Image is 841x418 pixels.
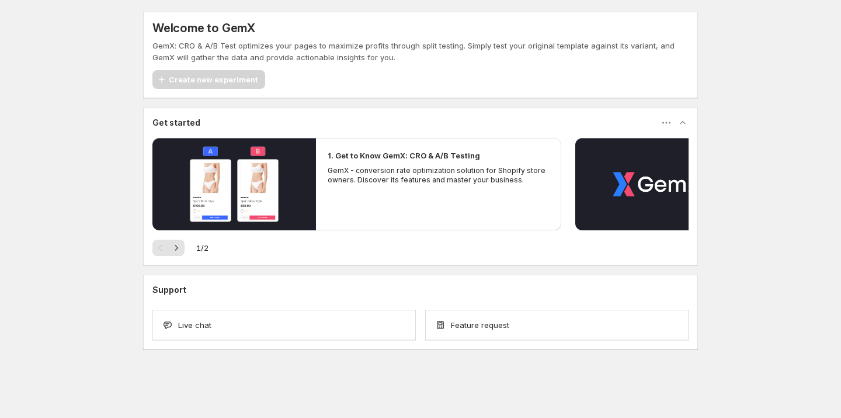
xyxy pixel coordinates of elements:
h2: 1. Get to Know GemX: CRO & A/B Testing [328,150,480,161]
p: GemX: CRO & A/B Test optimizes your pages to maximize profits through split testing. Simply test ... [152,40,689,63]
h3: Support [152,284,186,296]
h3: Get started [152,117,200,129]
span: Live chat [178,319,211,331]
h5: Welcome to GemX [152,21,255,35]
span: Feature request [451,319,509,331]
span: 1 / 2 [196,242,208,254]
p: GemX - conversion rate optimization solution for Shopify store owners. Discover its features and ... [328,166,550,185]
